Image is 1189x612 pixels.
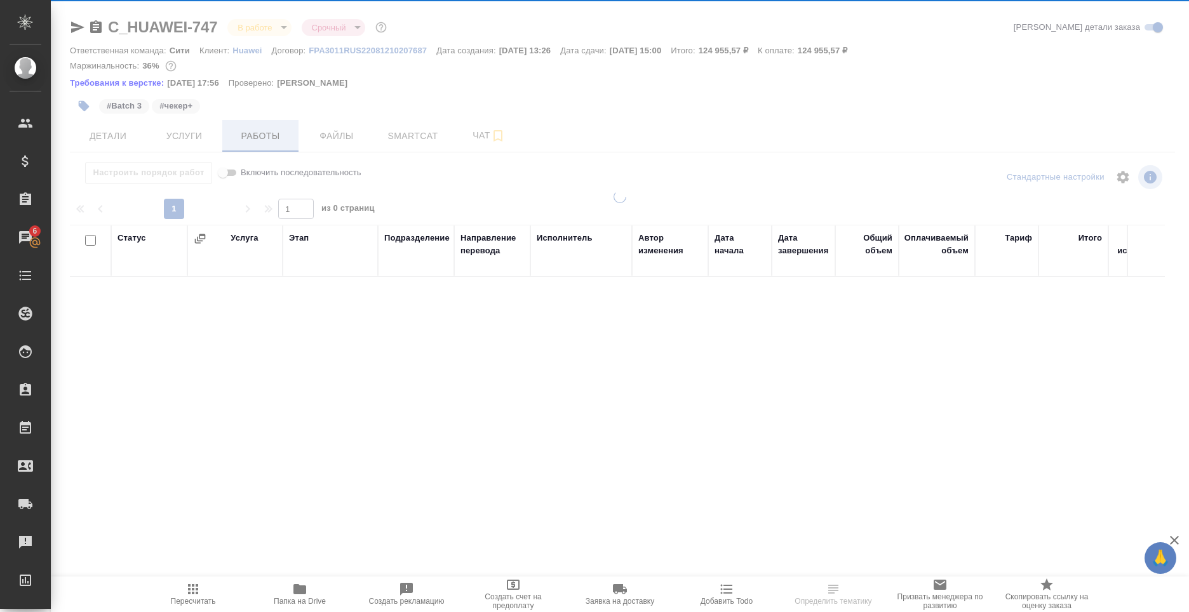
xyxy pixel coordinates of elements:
div: Итого [1078,232,1102,244]
button: Сгруппировать [194,232,206,245]
div: Исполнитель [537,232,593,244]
div: Тариф [1005,232,1032,244]
div: Услуга [231,232,258,244]
div: Этап [289,232,309,244]
div: Прогресс исполнителя в SC [1115,232,1172,270]
button: 🙏 [1145,542,1176,574]
a: 6 [3,222,48,253]
span: 🙏 [1150,545,1171,571]
div: Направление перевода [460,232,524,257]
div: Автор изменения [638,232,702,257]
div: Оплачиваемый объем [904,232,969,257]
div: Статус [118,232,146,244]
div: Общий объем [842,232,892,257]
div: Дата начала [715,232,765,257]
span: 6 [25,225,44,237]
div: Дата завершения [778,232,829,257]
div: Подразделение [384,232,450,244]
